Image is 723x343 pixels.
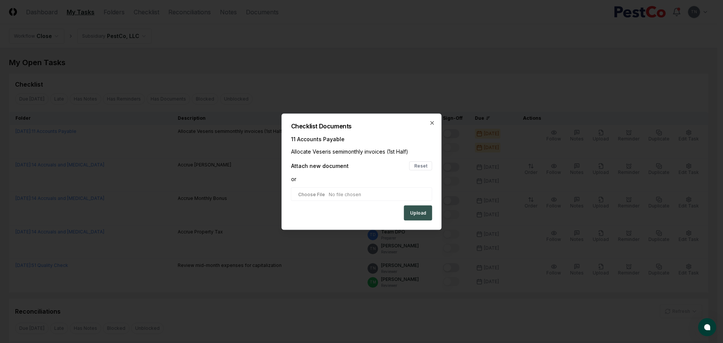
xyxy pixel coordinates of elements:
[291,147,432,155] div: Allocate Veseris semimonthly invoices (1st Half)
[404,205,432,220] button: Upload
[291,175,432,183] div: or
[291,162,349,170] div: Attach new document
[291,135,432,143] div: 11 Accounts Payable
[409,161,432,170] button: Reset
[291,123,432,129] h2: Checklist Documents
